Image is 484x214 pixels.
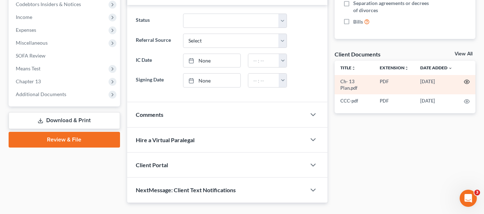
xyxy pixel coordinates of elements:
a: View All [455,51,473,56]
i: unfold_more [351,66,356,70]
span: Means Test [16,65,40,71]
span: Additional Documents [16,91,66,97]
span: Client Portal [136,161,168,168]
a: SOFA Review [10,49,120,62]
span: Bills [353,18,363,25]
span: Codebtors Insiders & Notices [16,1,81,7]
label: IC Date [132,54,180,68]
a: None [183,54,240,68]
label: Signing Date [132,73,180,88]
a: Review & File [9,132,120,148]
td: [DATE] [414,94,458,107]
span: Hire a Virtual Paralegal [136,136,195,143]
label: Status [132,14,180,28]
a: Download & Print [9,112,120,129]
span: Miscellaneous [16,40,48,46]
span: Chapter 13 [16,78,41,84]
input: -- : -- [248,54,279,68]
td: Ch- 13 Plan.pdf [335,75,374,95]
input: -- : -- [248,74,279,87]
span: Income [16,14,32,20]
span: SOFA Review [16,53,45,59]
span: Expenses [16,27,36,33]
iframe: Intercom live chat [460,190,477,207]
a: None [183,74,240,87]
span: 3 [474,190,480,195]
div: Client Documents [335,50,380,58]
span: NextMessage: Client Text Notifications [136,186,236,193]
span: Comments [136,111,163,118]
td: PDF [374,75,414,95]
i: unfold_more [404,66,409,70]
td: CCC-pdf [335,94,374,107]
a: Extensionunfold_more [380,65,409,70]
a: Date Added expand_more [420,65,452,70]
label: Referral Source [132,34,180,48]
td: PDF [374,94,414,107]
a: Titleunfold_more [340,65,356,70]
td: [DATE] [414,75,458,95]
i: expand_more [448,66,452,70]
